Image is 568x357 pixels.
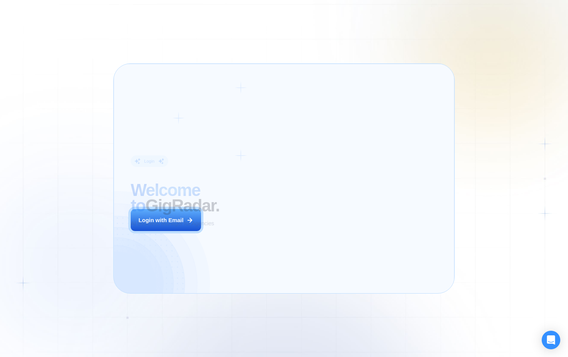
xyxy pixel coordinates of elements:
[138,216,183,224] div: Login with Email
[542,331,560,349] div: Open Intercom Messenger
[131,219,214,227] p: AI Business Manager for Agencies
[144,158,155,164] div: Login
[131,180,200,215] span: Welcome to
[131,182,259,214] h2: ‍ GigRadar.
